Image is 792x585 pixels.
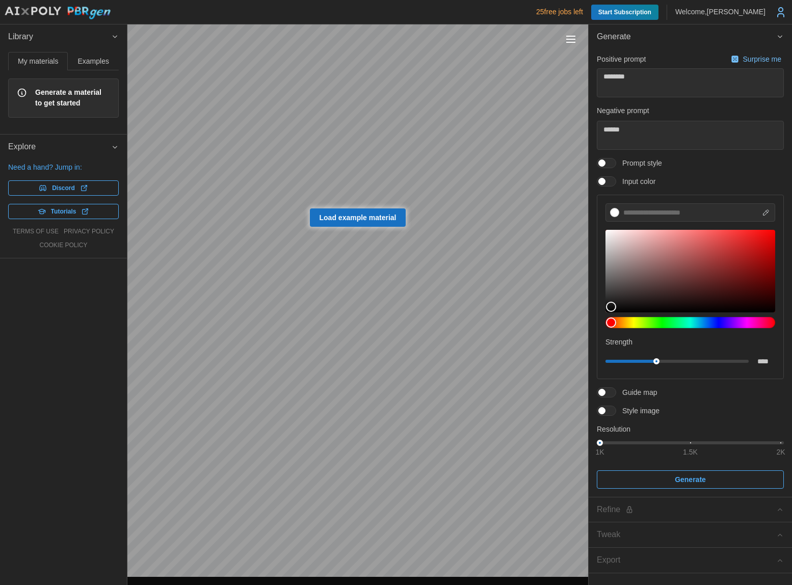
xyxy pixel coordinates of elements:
[597,548,776,573] span: Export
[4,6,111,20] img: AIxPoly PBRgen
[13,227,59,236] a: terms of use
[8,135,111,159] span: Explore
[18,58,58,65] span: My materials
[597,503,776,516] div: Refine
[310,208,406,227] a: Load example material
[616,158,662,168] span: Prompt style
[597,470,784,489] button: Generate
[64,227,114,236] a: privacy policy
[52,181,75,195] span: Discord
[598,5,651,20] span: Start Subscription
[675,471,706,488] span: Generate
[597,424,784,434] p: Resolution
[597,24,776,49] span: Generate
[616,406,659,416] span: Style image
[591,5,658,20] a: Start Subscription
[8,204,119,219] a: Tutorials
[675,7,765,17] p: Welcome, [PERSON_NAME]
[597,105,784,116] p: Negative prompt
[597,522,776,547] span: Tweak
[564,32,578,46] button: Toggle viewport controls
[536,7,583,17] p: 25 free jobs left
[605,337,775,347] p: Strength
[78,58,109,65] span: Examples
[589,24,792,49] button: Generate
[589,522,792,547] button: Tweak
[35,87,110,109] span: Generate a material to get started
[8,162,119,172] p: Need a hand? Jump in:
[51,204,76,219] span: Tutorials
[589,548,792,573] button: Export
[589,49,792,497] div: Generate
[8,24,111,49] span: Library
[589,497,792,522] button: Refine
[597,54,646,64] p: Positive prompt
[616,387,657,397] span: Guide map
[39,241,87,250] a: cookie policy
[8,180,119,196] a: Discord
[728,52,784,66] button: Surprise me
[320,209,397,226] span: Load example material
[616,176,655,187] span: Input color
[743,54,783,64] p: Surprise me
